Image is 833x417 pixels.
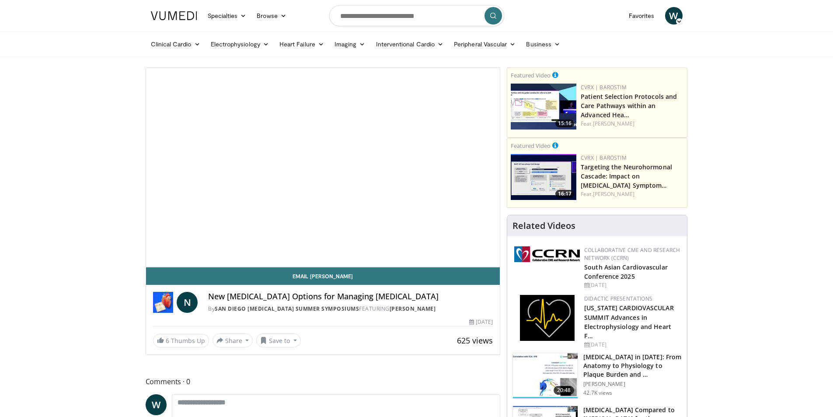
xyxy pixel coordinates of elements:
[166,336,169,345] span: 6
[511,154,576,200] img: f3314642-f119-4bcb-83d2-db4b1a91d31e.150x105_q85_crop-smart_upscale.jpg
[554,386,575,395] span: 20:48
[555,190,574,198] span: 16:17
[151,11,197,20] img: VuMedi Logo
[274,35,329,53] a: Heart Failure
[511,71,551,79] small: Featured Video
[583,353,682,379] h3: [MEDICAL_DATA] in [DATE]: From Anatomy to Physiology to Plaque Burden and …
[390,305,436,312] a: [PERSON_NAME]
[146,394,167,415] a: W
[371,35,449,53] a: Interventional Cardio
[256,333,301,347] button: Save to
[213,333,253,347] button: Share
[584,304,674,340] a: [US_STATE] CARDIOVASCULAR SUMMIT Advances in Electrophysiology and Heart F…
[202,7,252,25] a: Specialties
[581,154,627,161] a: CVRx | Barostim
[584,295,680,303] div: Didactic Presentations
[584,281,680,289] div: [DATE]
[457,335,493,346] span: 625 views
[512,353,682,399] a: 20:48 [MEDICAL_DATA] in [DATE]: From Anatomy to Physiology to Plaque Burden and … [PERSON_NAME] 4...
[512,221,575,231] h4: Related Videos
[584,246,680,262] a: Collaborative CME and Research Network (CCRN)
[581,190,683,198] div: Feat.
[584,341,680,349] div: [DATE]
[146,267,500,285] a: Email [PERSON_NAME]
[208,292,493,301] h4: New [MEDICAL_DATA] Options for Managing [MEDICAL_DATA]
[520,295,575,341] img: 1860aa7a-ba06-47e3-81a4-3dc728c2b4cf.png.150x105_q85_autocrop_double_scale_upscale_version-0.2.png
[584,263,668,280] a: South Asian Cardiovascular Conference 2025
[449,35,521,53] a: Peripheral Vascular
[581,163,672,189] a: Targeting the Neurohormonal Cascade: Impact on [MEDICAL_DATA] Symptom…
[514,246,580,262] img: a04ee3ba-8487-4636-b0fb-5e8d268f3737.png.150x105_q85_autocrop_double_scale_upscale_version-0.2.png
[593,120,634,127] a: [PERSON_NAME]
[624,7,660,25] a: Favorites
[215,305,359,312] a: San Diego [MEDICAL_DATA] Summer Symposiums
[593,190,634,198] a: [PERSON_NAME]
[153,292,174,313] img: San Diego Heart Failure Summer Symposiums
[581,92,677,119] a: Patient Selection Protocols and Care Pathways within an Advanced Hea…
[665,7,683,25] a: W
[153,334,209,347] a: 6 Thumbs Up
[146,376,501,387] span: Comments 0
[146,35,206,53] a: Clinical Cardio
[469,318,493,326] div: [DATE]
[583,389,612,396] p: 42.7K views
[583,381,682,388] p: [PERSON_NAME]
[521,35,565,53] a: Business
[206,35,274,53] a: Electrophysiology
[555,119,574,127] span: 15:16
[511,84,576,130] a: 15:16
[251,7,292,25] a: Browse
[511,142,551,150] small: Featured Video
[581,84,627,91] a: CVRx | Barostim
[511,84,576,130] img: c8104730-ef7e-406d-8f85-1554408b8bf1.150x105_q85_crop-smart_upscale.jpg
[329,35,371,53] a: Imaging
[513,353,578,399] img: 823da73b-7a00-425d-bb7f-45c8b03b10c3.150x105_q85_crop-smart_upscale.jpg
[511,154,576,200] a: 16:17
[146,68,500,267] video-js: Video Player
[329,5,504,26] input: Search topics, interventions
[177,292,198,313] a: N
[208,305,493,313] div: By FEATURING
[581,120,683,128] div: Feat.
